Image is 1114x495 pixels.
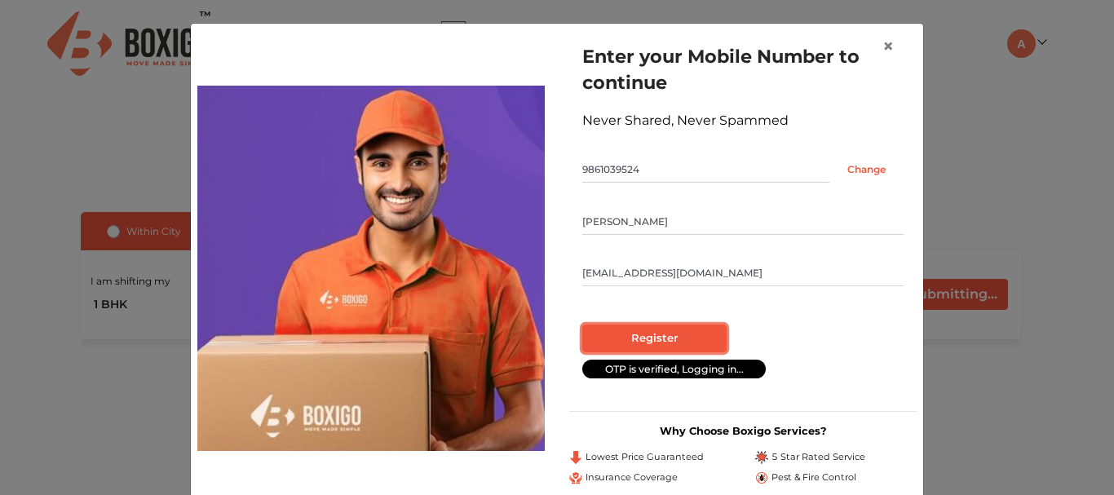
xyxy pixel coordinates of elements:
input: Email Id [582,260,904,286]
span: Pest & Fire Control [771,471,856,484]
div: Never Shared, Never Spammed [582,111,904,130]
span: 5 Star Rated Service [771,450,865,464]
span: × [882,34,894,58]
h3: Why Choose Boxigo Services? [569,425,917,437]
input: Mobile No [582,157,829,183]
span: Lowest Price Guaranteed [586,450,704,464]
input: Register [582,325,727,352]
img: relocation-img [197,86,545,451]
button: Close [869,24,907,69]
div: OTP is verified, Logging in... [582,360,766,378]
h1: Enter your Mobile Number to continue [582,43,904,95]
span: Insurance Coverage [586,471,678,484]
input: Change [829,157,904,183]
input: Your Name [582,209,904,235]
